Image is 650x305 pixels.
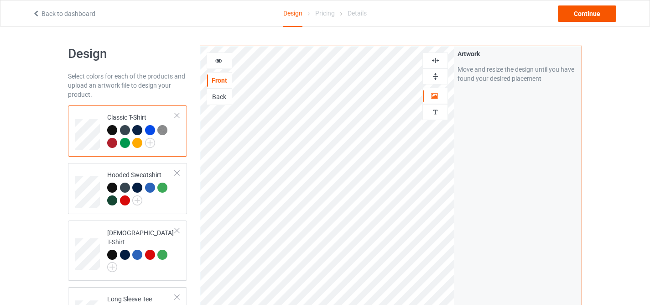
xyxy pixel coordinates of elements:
[558,5,616,22] div: Continue
[107,228,175,269] div: [DEMOGRAPHIC_DATA] T-Shirt
[68,163,187,214] div: Hooded Sweatshirt
[68,105,187,157] div: Classic T-Shirt
[107,170,175,205] div: Hooded Sweatshirt
[68,221,187,281] div: [DEMOGRAPHIC_DATA] T-Shirt
[283,0,302,27] div: Design
[458,49,578,58] div: Artwork
[107,113,175,147] div: Classic T-Shirt
[207,76,232,85] div: Front
[32,10,95,17] a: Back to dashboard
[207,92,232,101] div: Back
[315,0,335,26] div: Pricing
[431,72,440,81] img: svg%3E%0A
[68,46,187,62] h1: Design
[348,0,367,26] div: Details
[107,262,117,272] img: svg+xml;base64,PD94bWwgdmVyc2lvbj0iMS4wIiBlbmNvZGluZz0iVVRGLTgiPz4KPHN2ZyB3aWR0aD0iMjJweCIgaGVpZ2...
[431,56,440,65] img: svg%3E%0A
[68,72,187,99] div: Select colors for each of the products and upload an artwork file to design your product.
[458,65,578,83] div: Move and resize the design until you have found your desired placement
[431,108,440,116] img: svg%3E%0A
[132,195,142,205] img: svg+xml;base64,PD94bWwgdmVyc2lvbj0iMS4wIiBlbmNvZGluZz0iVVRGLTgiPz4KPHN2ZyB3aWR0aD0iMjJweCIgaGVpZ2...
[157,125,167,135] img: heather_texture.png
[145,138,155,148] img: svg+xml;base64,PD94bWwgdmVyc2lvbj0iMS4wIiBlbmNvZGluZz0iVVRGLTgiPz4KPHN2ZyB3aWR0aD0iMjJweCIgaGVpZ2...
